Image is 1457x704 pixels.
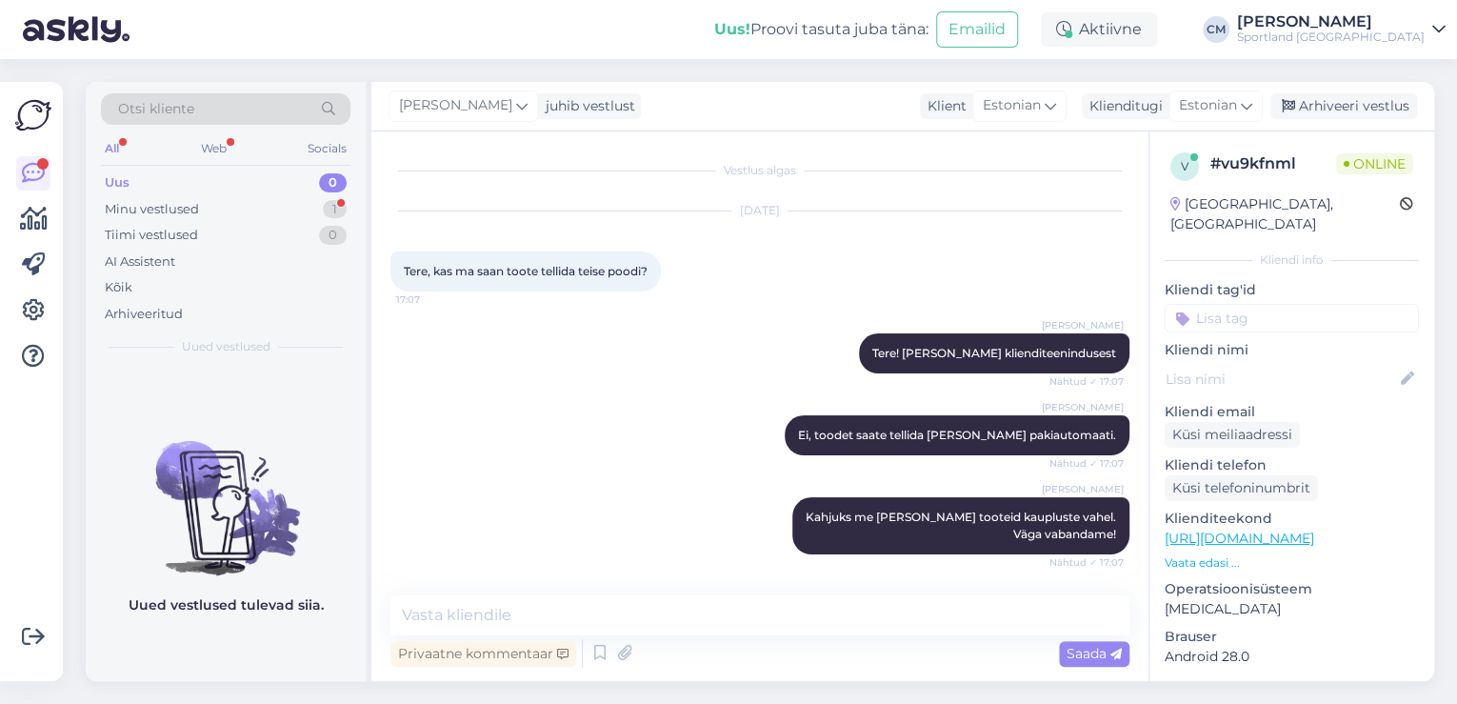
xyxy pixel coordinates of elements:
span: Saada [1067,645,1122,662]
span: Nähtud ✓ 17:07 [1049,456,1124,471]
div: [PERSON_NAME] [1237,14,1425,30]
p: Operatsioonisüsteem [1165,579,1419,599]
div: [DATE] [390,202,1129,219]
p: [MEDICAL_DATA] [1165,599,1419,619]
b: Uus! [714,20,750,38]
div: Web [197,136,230,161]
p: Kliendi telefon [1165,455,1419,475]
div: Klient [920,96,967,116]
img: Askly Logo [15,97,51,133]
span: Online [1336,153,1413,174]
span: Estonian [1179,95,1237,116]
div: # vu9kfnml [1210,152,1336,175]
div: Arhiveeritud [105,305,183,324]
span: Uued vestlused [182,338,270,355]
p: Android 28.0 [1165,647,1419,667]
a: [URL][DOMAIN_NAME] [1165,530,1314,547]
div: Privaatne kommentaar [390,641,576,667]
div: Minu vestlused [105,200,199,219]
p: Vaata edasi ... [1165,554,1419,572]
p: Kliendi tag'id [1165,280,1419,300]
div: Kliendi info [1165,251,1419,269]
span: [PERSON_NAME] [1042,482,1124,496]
p: Brauser [1165,627,1419,647]
div: All [101,136,123,161]
span: [PERSON_NAME] [399,95,512,116]
div: 0 [319,173,347,192]
div: Uus [105,173,130,192]
span: Otsi kliente [118,99,194,119]
div: [GEOGRAPHIC_DATA], [GEOGRAPHIC_DATA] [1170,194,1400,234]
div: 1 [323,200,347,219]
div: Aktiivne [1041,12,1157,47]
div: juhib vestlust [538,96,635,116]
div: Arhiveeri vestlus [1270,93,1417,119]
p: Uued vestlused tulevad siia. [129,595,324,615]
div: Tiimi vestlused [105,226,198,245]
img: No chats [86,407,366,578]
div: 0 [319,226,347,245]
div: Vestlus algas [390,162,1129,179]
div: Kõik [105,278,132,297]
span: Kahjuks me [PERSON_NAME] tooteid kaupluste vahel. Väga vabandame! [806,510,1116,541]
input: Lisa nimi [1166,369,1397,390]
input: Lisa tag [1165,304,1419,332]
span: [PERSON_NAME] [1042,318,1124,332]
div: Küsi telefoninumbrit [1165,475,1318,501]
span: [PERSON_NAME] [1042,400,1124,414]
span: Nähtud ✓ 17:07 [1049,374,1124,389]
span: v [1181,159,1188,173]
span: Estonian [983,95,1041,116]
span: Nähtud ✓ 17:07 [1049,555,1124,570]
button: Emailid [936,11,1018,48]
a: [PERSON_NAME]Sportland [GEOGRAPHIC_DATA] [1237,14,1446,45]
span: 17:07 [396,292,468,307]
p: Kliendi email [1165,402,1419,422]
span: Tere, kas ma saan toote tellida teise poodi? [404,264,648,278]
span: Ei, toodet saate tellida [PERSON_NAME] pakiautomaati. [798,428,1116,442]
p: Kliendi nimi [1165,340,1419,360]
div: Klienditugi [1082,96,1163,116]
div: Sportland [GEOGRAPHIC_DATA] [1237,30,1425,45]
div: CM [1203,16,1229,43]
p: Klienditeekond [1165,509,1419,529]
div: AI Assistent [105,252,175,272]
div: Küsi meiliaadressi [1165,422,1300,448]
span: Tere! [PERSON_NAME] klienditeenindusest [872,346,1116,360]
div: Proovi tasuta juba täna: [714,18,928,41]
div: Socials [304,136,350,161]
